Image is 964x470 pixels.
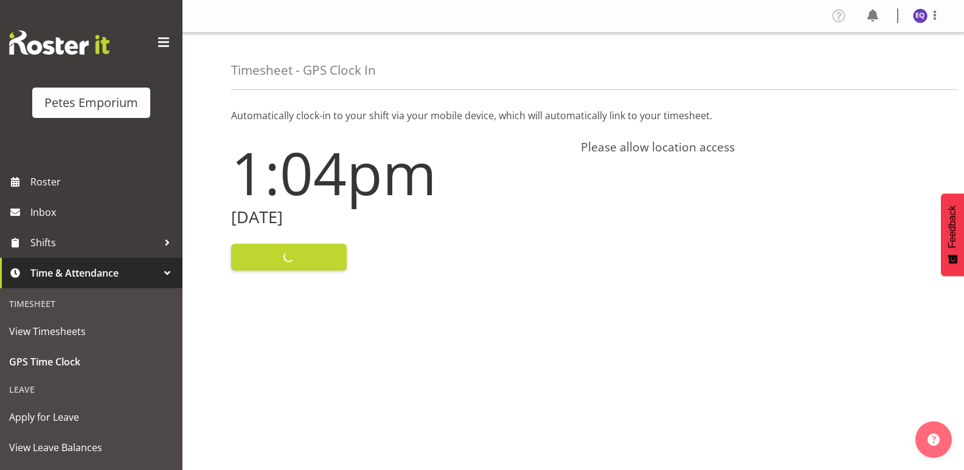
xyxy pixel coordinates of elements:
p: Automatically clock-in to your shift via your mobile device, which will automatically link to you... [231,108,915,123]
span: Apply for Leave [9,408,173,426]
button: Feedback - Show survey [941,193,964,276]
div: Leave [3,377,179,402]
a: View Timesheets [3,316,179,347]
span: View Timesheets [9,322,173,340]
h1: 1:04pm [231,140,566,206]
a: Apply for Leave [3,402,179,432]
span: Roster [30,173,176,191]
span: GPS Time Clock [9,353,173,371]
img: esperanza-querido10799.jpg [913,9,928,23]
h4: Please allow location access [581,140,916,154]
span: Time & Attendance [30,264,158,282]
a: View Leave Balances [3,432,179,463]
span: Feedback [947,206,958,248]
img: help-xxl-2.png [928,434,940,446]
div: Timesheet [3,291,179,316]
a: GPS Time Clock [3,347,179,377]
span: Shifts [30,233,158,252]
div: Petes Emporium [44,94,138,112]
img: Rosterit website logo [9,30,109,55]
span: Inbox [30,203,176,221]
h2: [DATE] [231,208,566,227]
span: View Leave Balances [9,438,173,457]
h4: Timesheet - GPS Clock In [231,63,376,77]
